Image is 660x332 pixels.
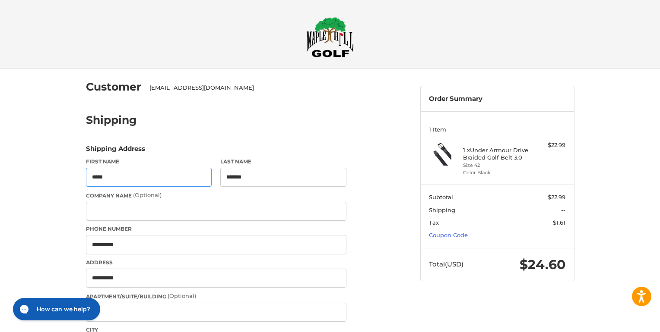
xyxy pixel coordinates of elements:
h4: 1 x Under Armour Drive Braided Golf Belt 3.0 [463,147,529,161]
h3: 1 Item [429,126,565,133]
span: $24.60 [520,257,565,272]
h3: Order Summary [429,95,565,103]
label: First Name [86,158,212,166]
iframe: Gorgias live chat messenger [9,295,102,323]
span: $22.99 [548,194,565,200]
h2: Shipping [86,113,137,127]
div: $22.99 [531,141,565,150]
span: Total (USD) [429,260,463,268]
small: (Optional) [133,191,162,198]
legend: Shipping Address [86,144,145,158]
span: Tax [429,219,439,226]
label: Company Name [86,191,346,200]
span: $1.61 [553,219,565,226]
h2: Customer [86,80,141,94]
div: [EMAIL_ADDRESS][DOMAIN_NAME] [149,84,338,92]
span: -- [561,207,565,213]
img: Maple Hill Golf [306,17,354,57]
label: Apartment/Suite/Building [86,292,346,301]
span: Subtotal [429,194,453,200]
li: Size 42 [463,162,529,169]
span: Shipping [429,207,455,213]
li: Color Black [463,169,529,176]
label: Phone Number [86,225,346,233]
a: Coupon Code [429,232,468,238]
small: (Optional) [168,292,196,299]
label: Last Name [220,158,346,166]
label: Address [86,259,346,266]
